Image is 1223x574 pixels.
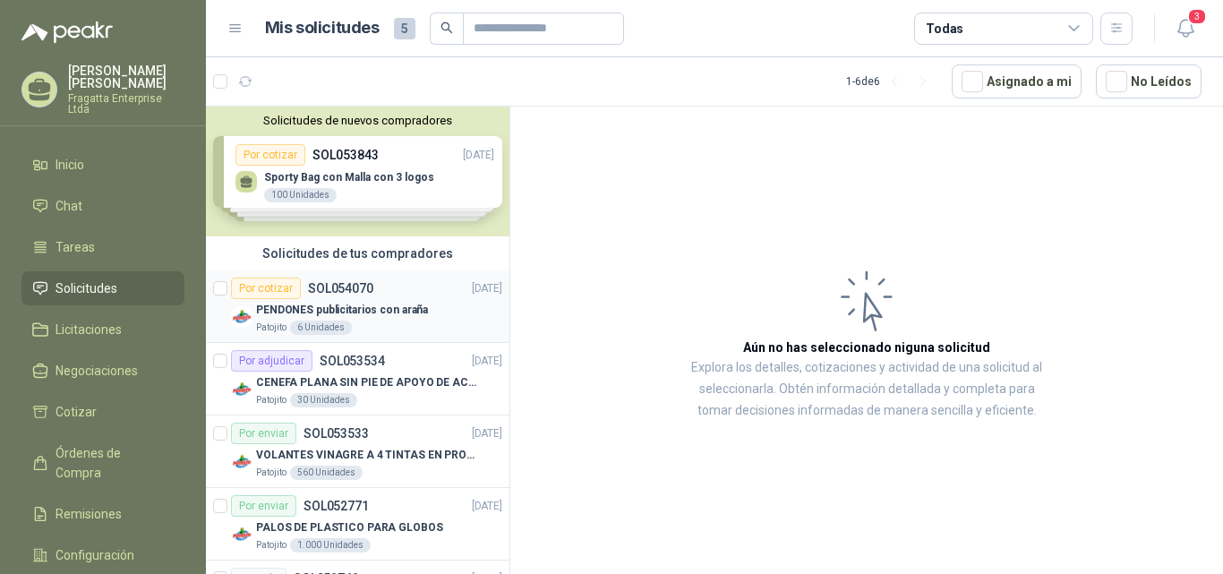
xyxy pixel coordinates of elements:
p: SOL053534 [320,355,385,367]
span: Inicio [56,155,84,175]
span: Negociaciones [56,361,138,381]
div: Por cotizar [231,278,301,299]
p: Explora los detalles, cotizaciones y actividad de una solicitud al seleccionarla. Obtén informaci... [689,357,1044,422]
p: Patojito [256,538,287,553]
button: Solicitudes de nuevos compradores [213,114,502,127]
p: Fragatta Enterprise Ltda [68,93,184,115]
a: Por adjudicarSOL053534[DATE] Company LogoCENEFA PLANA SIN PIE DE APOYO DE ACUERDO A LA IMAGEN ADJ... [206,343,509,416]
a: Negociaciones [21,354,184,388]
a: Inicio [21,148,184,182]
a: Por enviarSOL053533[DATE] Company LogoVOLANTES VINAGRE A 4 TINTAS EN PROPALCOTE VER ARCHIVO ADJUN... [206,416,509,488]
img: Logo peakr [21,21,113,43]
h1: Mis solicitudes [265,15,380,41]
button: No Leídos [1096,64,1202,99]
a: Cotizar [21,395,184,429]
button: Asignado a mi [952,64,1082,99]
a: Tareas [21,230,184,264]
img: Company Logo [231,306,252,328]
div: Solicitudes de nuevos compradoresPor cotizarSOL053843[DATE] Sporty Bag con Malla con 3 logos100 U... [206,107,509,236]
p: [PERSON_NAME] [PERSON_NAME] [68,64,184,90]
span: 5 [394,18,415,39]
span: Chat [56,196,82,216]
p: SOL054070 [308,282,373,295]
span: Solicitudes [56,278,117,298]
p: [DATE] [472,353,502,370]
p: [DATE] [472,498,502,515]
a: Por cotizarSOL054070[DATE] Company LogoPENDONES publicitarios con arañaPatojito6 Unidades [206,270,509,343]
a: Licitaciones [21,313,184,347]
p: SOL052771 [304,500,369,512]
a: Chat [21,189,184,223]
div: Todas [926,19,963,39]
div: 30 Unidades [290,393,357,407]
img: Company Logo [231,379,252,400]
div: Por enviar [231,495,296,517]
span: 3 [1187,8,1207,25]
h3: Aún no has seleccionado niguna solicitud [743,338,990,357]
span: Remisiones [56,504,122,524]
a: Órdenes de Compra [21,436,184,490]
p: Patojito [256,321,287,335]
p: VOLANTES VINAGRE A 4 TINTAS EN PROPALCOTE VER ARCHIVO ADJUNTO [256,447,479,464]
div: 560 Unidades [290,466,363,480]
div: Por adjudicar [231,350,312,372]
p: SOL053533 [304,427,369,440]
p: PALOS DE PLASTICO PARA GLOBOS [256,519,443,536]
img: Company Logo [231,451,252,473]
div: Por enviar [231,423,296,444]
span: Licitaciones [56,320,122,339]
p: CENEFA PLANA SIN PIE DE APOYO DE ACUERDO A LA IMAGEN ADJUNTA [256,374,479,391]
div: 1.000 Unidades [290,538,371,553]
span: Cotizar [56,402,97,422]
a: Configuración [21,538,184,572]
button: 3 [1169,13,1202,45]
p: [DATE] [472,425,502,442]
a: Por enviarSOL052771[DATE] Company LogoPALOS DE PLASTICO PARA GLOBOSPatojito1.000 Unidades [206,488,509,561]
p: PENDONES publicitarios con araña [256,302,428,319]
img: Company Logo [231,524,252,545]
a: Solicitudes [21,271,184,305]
span: search [440,21,453,34]
div: 1 - 6 de 6 [846,67,937,96]
div: Solicitudes de tus compradores [206,236,509,270]
span: Órdenes de Compra [56,443,167,483]
p: [DATE] [472,280,502,297]
div: 6 Unidades [290,321,352,335]
span: Configuración [56,545,134,565]
p: Patojito [256,466,287,480]
span: Tareas [56,237,95,257]
p: Patojito [256,393,287,407]
a: Remisiones [21,497,184,531]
